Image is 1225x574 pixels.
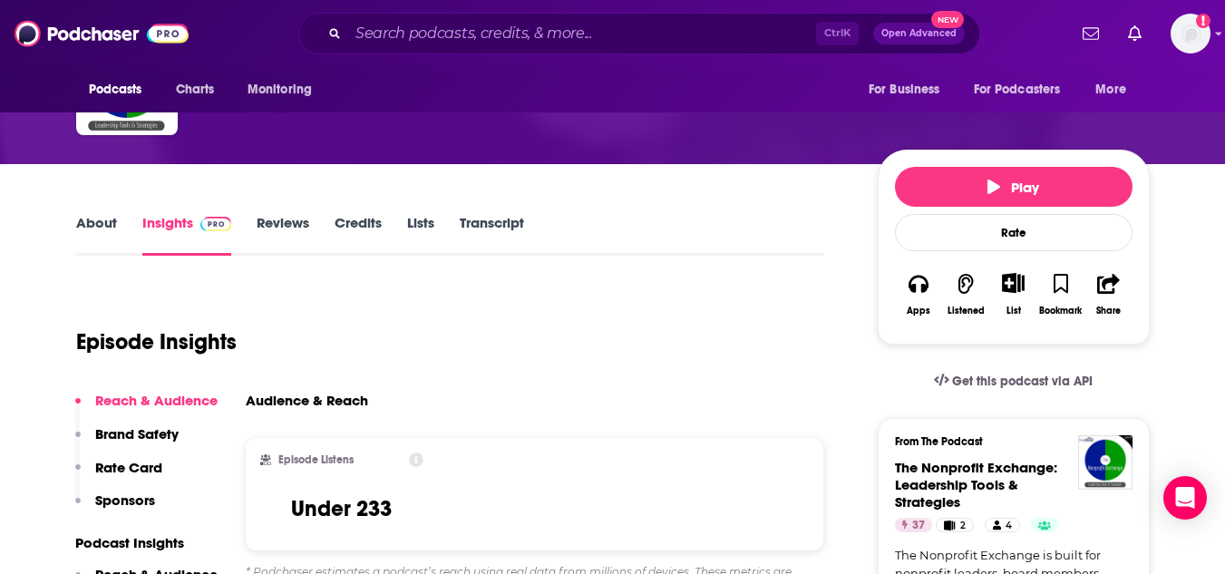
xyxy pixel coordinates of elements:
button: Play [895,167,1133,207]
span: Podcasts [89,77,142,102]
img: Podchaser Pro [200,217,232,231]
a: InsightsPodchaser Pro [142,214,232,256]
h3: Audience & Reach [246,392,368,409]
h3: From The Podcast [895,435,1118,448]
span: Get this podcast via API [952,374,1093,389]
p: Rate Card [95,459,162,476]
svg: Add a profile image [1196,14,1210,28]
button: open menu [962,73,1087,107]
a: Reviews [257,214,309,256]
img: Podchaser - Follow, Share and Rate Podcasts [15,16,189,51]
button: open menu [235,73,335,107]
a: About [76,214,117,256]
a: Charts [164,73,226,107]
a: Show notifications dropdown [1121,18,1149,49]
span: Ctrl K [816,22,859,45]
span: Open Advanced [881,29,957,38]
button: Bookmark [1037,261,1084,327]
input: Search podcasts, credits, & more... [348,19,816,48]
button: Brand Safety [75,425,179,459]
button: Listened [942,261,989,327]
a: Credits [335,214,382,256]
button: Rate Card [75,459,162,492]
p: Sponsors [95,491,155,509]
a: The Nonprofit Exchange: Leadership Tools & Strategies [895,459,1057,511]
a: 2 [936,518,973,532]
a: 4 [985,518,1020,532]
a: Lists [407,214,434,256]
button: open menu [1083,73,1149,107]
a: Show notifications dropdown [1075,18,1106,49]
a: Get this podcast via API [919,359,1108,404]
div: Listened [948,306,985,316]
span: Charts [176,77,215,102]
span: For Business [869,77,940,102]
img: The Nonprofit Exchange: Leadership Tools & Strategies [1078,435,1133,490]
span: More [1095,77,1126,102]
span: For Podcasters [974,77,1061,102]
div: List [1006,305,1021,316]
img: User Profile [1171,14,1210,54]
span: 4 [1006,517,1012,535]
button: Sponsors [75,491,155,525]
button: Share [1084,261,1132,327]
div: Share [1096,306,1121,316]
button: open menu [76,73,166,107]
a: Transcript [460,214,524,256]
button: Apps [895,261,942,327]
span: 37 [912,517,925,535]
p: Reach & Audience [95,392,218,409]
span: 2 [960,517,966,535]
button: Reach & Audience [75,392,218,425]
button: Show More Button [995,273,1032,293]
h2: Episode Listens [278,453,354,466]
h3: Under 233 [291,495,392,522]
span: Play [987,179,1039,196]
p: Podcast Insights [75,534,218,551]
button: Show profile menu [1171,14,1210,54]
div: Apps [907,306,930,316]
span: Logged in as shaunavoza [1171,14,1210,54]
div: Bookmark [1039,306,1082,316]
button: open menu [856,73,963,107]
div: Rate [895,214,1133,251]
button: Open AdvancedNew [873,23,965,44]
p: Brand Safety [95,425,179,443]
div: Show More ButtonList [989,261,1036,327]
div: Open Intercom Messenger [1163,476,1207,520]
h1: Episode Insights [76,328,237,355]
a: 37 [895,518,932,532]
span: New [931,11,964,28]
span: Monitoring [248,77,312,102]
div: Search podcasts, credits, & more... [298,13,980,54]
